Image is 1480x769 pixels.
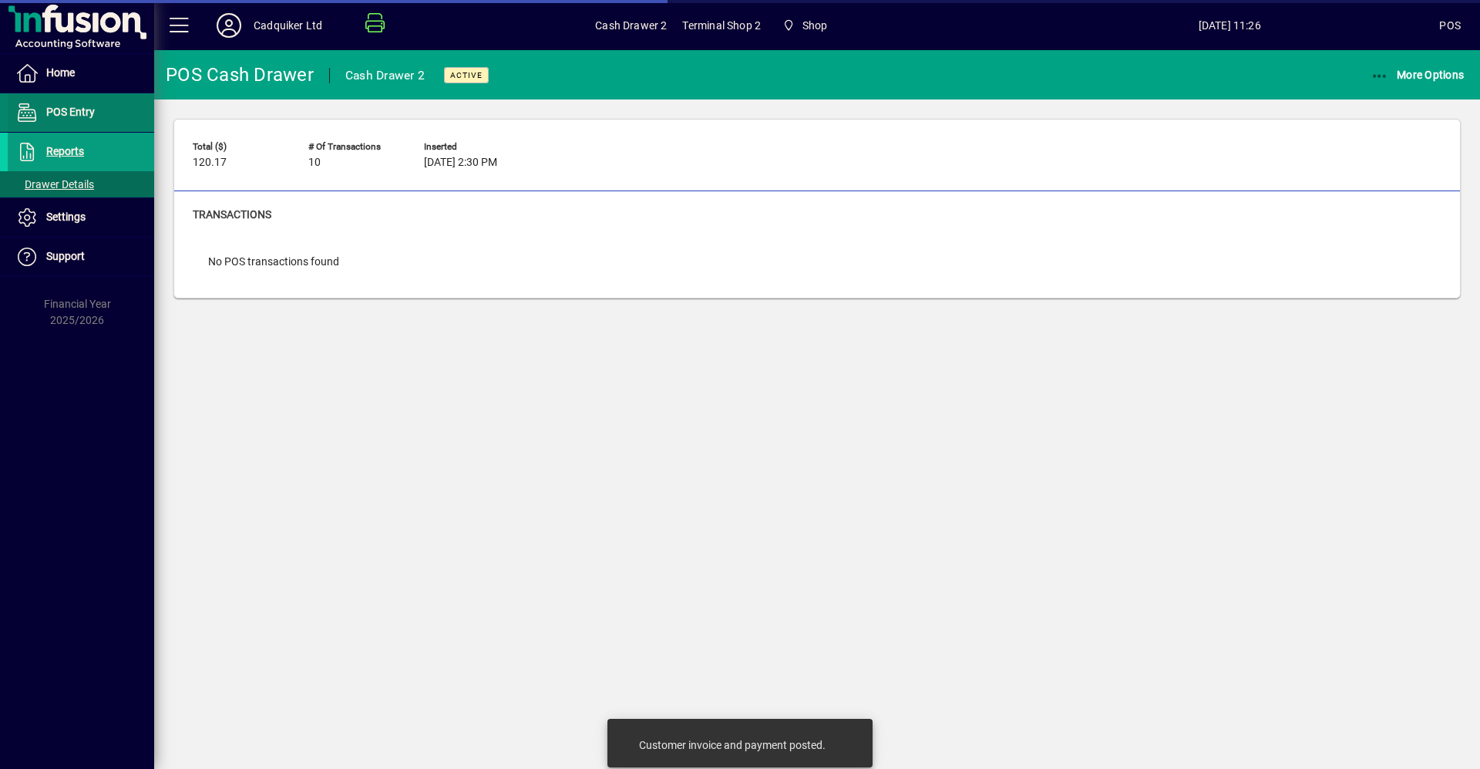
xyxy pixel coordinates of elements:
a: Home [8,54,154,93]
span: Active [450,70,483,80]
div: POS Cash Drawer [166,62,314,87]
span: Settings [46,211,86,223]
button: More Options [1367,61,1468,89]
a: Support [8,238,154,276]
span: 10 [308,157,321,169]
span: Shop [802,13,828,38]
div: POS [1439,13,1461,38]
a: POS Entry [8,93,154,132]
span: Home [46,66,75,79]
span: Reports [46,145,84,157]
span: [DATE] 2:30 PM [424,157,497,169]
span: [DATE] 11:26 [1020,13,1439,38]
div: Cash Drawer 2 [345,63,425,88]
a: Drawer Details [8,171,154,197]
div: Cadquiker Ltd [254,13,322,38]
span: More Options [1371,69,1465,81]
div: No POS transactions found [193,238,355,285]
span: Total ($) [193,142,285,152]
button: Profile [204,12,254,39]
span: Cash Drawer 2 [595,13,667,38]
span: Drawer Details [15,178,94,191]
span: POS Entry [46,106,95,118]
span: Inserted [424,142,516,152]
span: # of Transactions [308,142,401,152]
span: Shop [776,12,833,39]
div: Customer invoice and payment posted. [639,737,826,753]
span: Terminal Shop 2 [682,13,761,38]
span: 120.17 [193,157,227,169]
a: Settings [8,198,154,237]
span: Support [46,250,85,262]
span: Transactions [193,208,271,221]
